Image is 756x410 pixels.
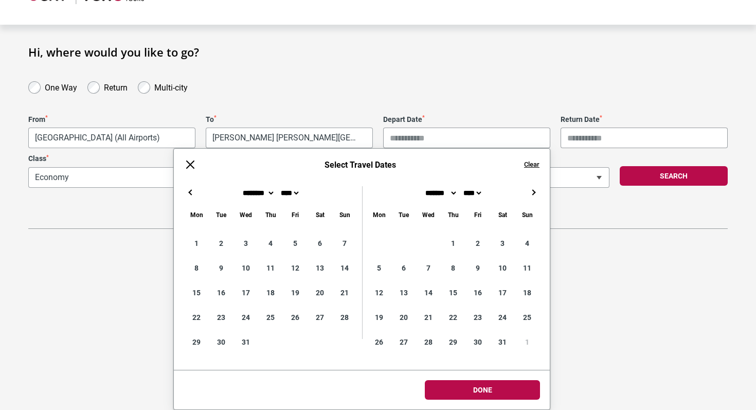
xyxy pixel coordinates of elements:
[441,256,465,280] div: 8
[209,256,233,280] div: 9
[283,256,308,280] div: 12
[332,231,357,256] div: 7
[283,209,308,221] div: Friday
[515,231,539,256] div: 4
[515,209,539,221] div: Sunday
[490,330,515,354] div: 31
[184,186,196,199] button: ←
[206,128,372,148] span: Santiago, Chile
[367,305,391,330] div: 19
[441,280,465,305] div: 15
[209,209,233,221] div: Tuesday
[515,330,539,354] div: 1
[391,305,416,330] div: 20
[620,166,728,186] button: Search
[233,280,258,305] div: 17
[258,231,283,256] div: 4
[441,209,465,221] div: Thursday
[258,305,283,330] div: 25
[391,209,416,221] div: Tuesday
[184,280,209,305] div: 15
[233,330,258,354] div: 31
[515,305,539,330] div: 25
[416,305,441,330] div: 21
[258,256,283,280] div: 11
[332,305,357,330] div: 28
[367,280,391,305] div: 12
[104,80,128,93] label: Return
[391,330,416,354] div: 27
[29,128,195,148] span: Melbourne, Australia
[28,115,195,124] label: From
[524,160,539,169] button: Clear
[367,256,391,280] div: 5
[29,168,313,187] span: Economy
[441,231,465,256] div: 1
[184,209,209,221] div: Monday
[233,209,258,221] div: Wednesday
[233,231,258,256] div: 3
[383,115,550,124] label: Depart Date
[465,280,490,305] div: 16
[28,128,195,148] span: Melbourne, Australia
[441,330,465,354] div: 29
[209,330,233,354] div: 30
[233,256,258,280] div: 10
[184,330,209,354] div: 29
[207,160,514,170] h6: Select Travel Dates
[184,231,209,256] div: 1
[184,305,209,330] div: 22
[308,305,332,330] div: 27
[28,45,728,59] h1: Hi, where would you like to go?
[206,128,373,148] span: Santiago, Chile
[490,209,515,221] div: Saturday
[416,256,441,280] div: 7
[308,231,332,256] div: 6
[490,256,515,280] div: 10
[209,305,233,330] div: 23
[490,280,515,305] div: 17
[391,280,416,305] div: 13
[465,231,490,256] div: 2
[490,305,515,330] div: 24
[391,256,416,280] div: 6
[425,380,540,400] button: Done
[45,80,77,93] label: One Way
[490,231,515,256] div: 3
[184,256,209,280] div: 8
[283,305,308,330] div: 26
[332,280,357,305] div: 21
[154,80,188,93] label: Multi-city
[308,209,332,221] div: Saturday
[283,280,308,305] div: 19
[465,330,490,354] div: 30
[416,330,441,354] div: 28
[209,231,233,256] div: 2
[416,280,441,305] div: 14
[416,209,441,221] div: Wednesday
[209,280,233,305] div: 16
[441,305,465,330] div: 22
[465,256,490,280] div: 9
[367,330,391,354] div: 26
[308,256,332,280] div: 13
[258,280,283,305] div: 18
[283,231,308,256] div: 5
[367,209,391,221] div: Monday
[28,167,314,188] span: Economy
[233,305,258,330] div: 24
[465,209,490,221] div: Friday
[465,305,490,330] div: 23
[515,256,539,280] div: 11
[332,209,357,221] div: Sunday
[515,280,539,305] div: 18
[527,186,539,199] button: →
[28,154,314,163] label: Class
[308,280,332,305] div: 20
[206,115,373,124] label: To
[561,115,728,124] label: Return Date
[258,209,283,221] div: Thursday
[332,256,357,280] div: 14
